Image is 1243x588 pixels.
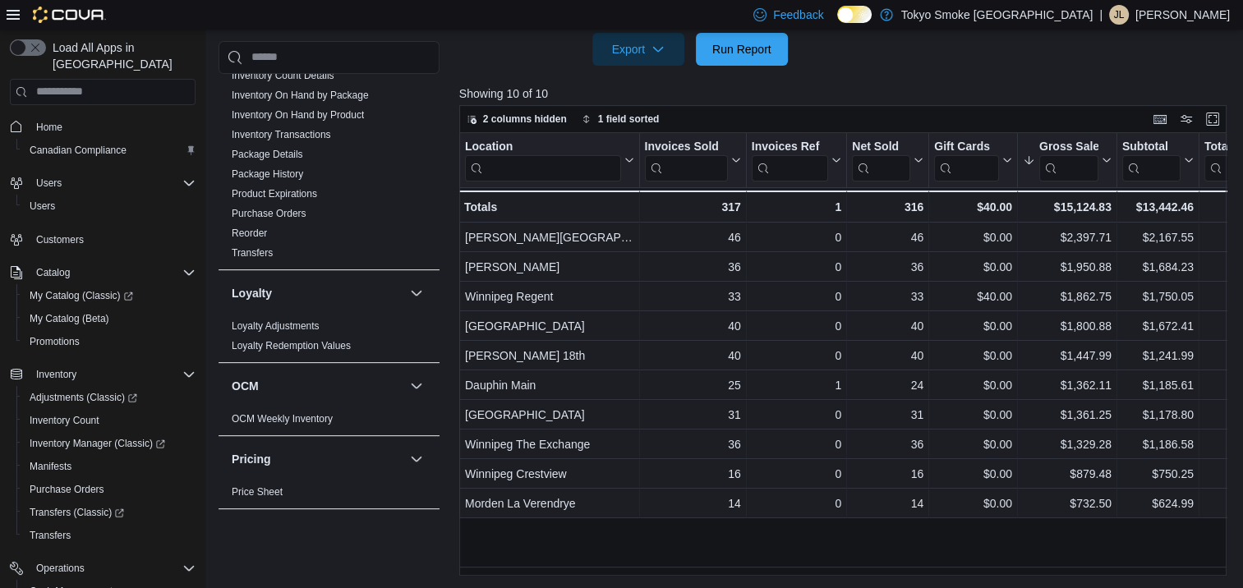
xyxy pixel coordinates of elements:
span: Reorder [232,227,267,240]
div: 1 [752,375,841,395]
div: Winnipeg The Exchange [465,434,634,454]
button: Home [3,115,202,139]
a: Purchase Orders [23,480,111,499]
span: Inventory Manager (Classic) [23,434,196,453]
div: [GEOGRAPHIC_DATA] [465,316,634,336]
a: Transfers [232,247,273,259]
button: Enter fullscreen [1203,109,1222,129]
a: Loyalty Adjustments [232,320,320,332]
div: 0 [752,494,841,513]
a: Inventory Count Details [232,70,334,81]
p: | [1099,5,1103,25]
div: Invoices Sold [644,139,727,154]
div: $0.00 [934,494,1012,513]
span: Package Details [232,148,303,161]
div: $13,442.46 [1122,197,1194,217]
button: Manifests [16,455,202,478]
span: My Catalog (Beta) [30,312,109,325]
div: $1,329.28 [1023,434,1112,454]
div: $40.00 [934,197,1012,217]
div: 317 [644,197,740,217]
a: Package History [232,168,303,180]
div: 33 [852,287,923,306]
div: 40 [644,316,740,336]
div: 16 [644,464,740,484]
div: $624.99 [1122,494,1194,513]
button: Loyalty [232,285,403,301]
span: Run Report [712,41,771,57]
div: 46 [852,227,923,247]
span: Transfers (Classic) [30,506,124,519]
button: Canadian Compliance [16,139,202,162]
div: $0.00 [934,346,1012,365]
div: 40 [852,316,923,336]
div: $40.00 [934,287,1012,306]
div: $1,178.80 [1122,405,1194,425]
div: 24 [852,375,923,395]
div: 0 [752,316,841,336]
button: OCM [407,376,426,396]
span: Users [36,177,62,190]
button: Gross Sales [1023,139,1112,181]
a: Package Details [232,149,303,160]
span: Manifests [30,460,71,473]
img: Cova [33,7,106,23]
span: Operations [30,558,196,578]
span: Product Expirations [232,187,317,200]
div: [PERSON_NAME] [465,257,634,277]
button: Location [465,139,634,181]
div: 36 [644,257,740,277]
div: $1,185.61 [1122,375,1194,395]
div: $15,124.83 [1023,197,1112,217]
a: Promotions [23,332,86,351]
span: Users [30,173,196,193]
p: [PERSON_NAME] [1135,5,1230,25]
button: Users [16,195,202,218]
a: Inventory On Hand by Product [232,109,364,121]
button: Invoices Sold [644,139,740,181]
div: $0.00 [934,405,1012,425]
div: $1,361.25 [1023,405,1112,425]
div: 31 [852,405,923,425]
span: Canadian Compliance [30,144,127,157]
span: OCM Weekly Inventory [232,412,333,425]
span: Catalog [36,266,70,279]
div: Invoices Ref [752,139,828,154]
button: OCM [232,378,403,394]
button: Purchase Orders [16,478,202,501]
a: Inventory Transactions [232,129,331,140]
button: Gift Cards [934,139,1012,181]
div: $1,750.05 [1122,287,1194,306]
span: Dark Mode [837,23,838,24]
div: 40 [852,346,923,365]
span: Transfers [232,246,273,260]
div: $0.00 [934,464,1012,484]
a: My Catalog (Classic) [23,286,140,305]
div: 25 [644,375,740,395]
a: Product Expirations [232,188,317,200]
div: 33 [644,287,740,306]
span: Price Sheet [232,485,283,498]
a: Transfers (Classic) [23,503,131,522]
div: Winnipeg Crestview [465,464,634,484]
button: Inventory [3,363,202,386]
h3: OCM [232,378,259,394]
span: Adjustments (Classic) [23,388,196,407]
div: 46 [644,227,740,247]
button: Invoices Ref [752,139,841,181]
div: Net Sold [852,139,910,181]
a: Manifests [23,457,78,476]
input: Dark Mode [837,6,872,23]
div: Location [465,139,621,154]
div: [GEOGRAPHIC_DATA] [465,405,634,425]
span: Loyalty Adjustments [232,319,320,333]
a: Loyalty Redemption Values [232,340,351,351]
div: Inventory [219,26,440,269]
a: Customers [30,230,90,250]
div: Pricing [219,482,440,508]
button: Run Report [696,33,788,66]
a: Users [23,196,62,216]
h3: Pricing [232,451,270,467]
button: Operations [30,558,91,578]
button: Pricing [407,449,426,469]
